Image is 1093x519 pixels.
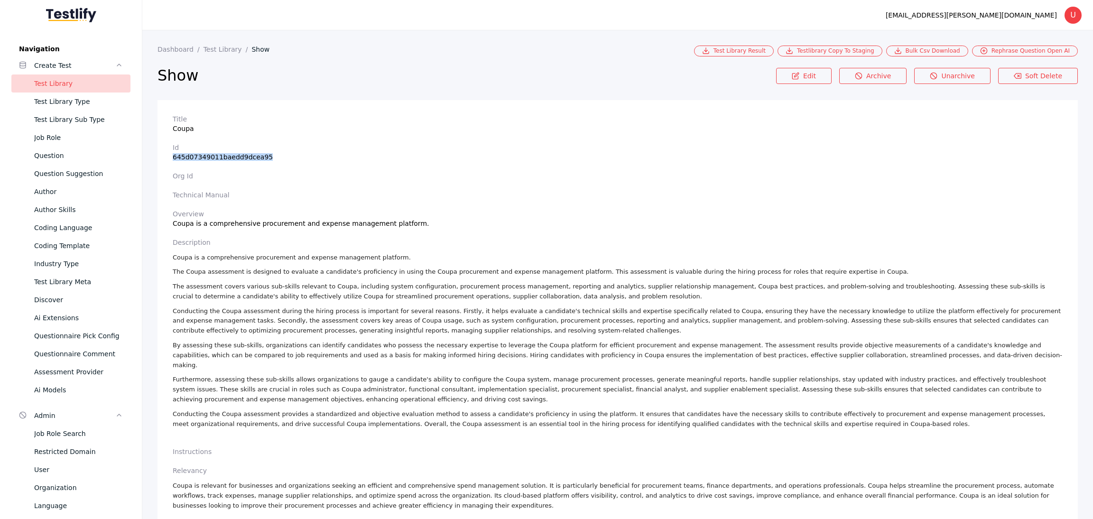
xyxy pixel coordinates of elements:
div: Test Library Meta [34,276,123,287]
div: Test Library Type [34,96,123,107]
a: Questionnaire Comment [11,345,130,363]
a: Coding Template [11,237,130,255]
label: Overview [173,210,1063,218]
div: Questionnaire Comment [34,348,123,360]
div: Questionnaire Pick Config [34,330,123,342]
div: User [34,464,123,475]
p: The Coupa assessment is designed to evaluate a candidate's proficiency in using the Coupa procure... [173,267,1063,277]
div: Ai Extensions [34,312,123,324]
label: Technical Manual [173,191,1063,199]
div: Admin [34,410,115,421]
p: The assessment covers various sub-skills relevant to Coupa, including system configuration, procu... [173,282,1063,302]
a: Author [11,183,130,201]
div: Job Role [34,132,123,143]
a: Ai Models [11,381,130,399]
a: Test Library Meta [11,273,130,291]
a: Unarchive [914,68,991,84]
section: Coupa [173,115,1063,132]
a: Author Skills [11,201,130,219]
div: Question Suggestion [34,168,123,179]
a: User [11,461,130,479]
div: Language [34,500,123,511]
a: Test Library Sub Type [11,111,130,129]
a: Test Library [11,74,130,93]
p: Conducting the Coupa assessment during the hiring process is important for several reasons. First... [173,306,1063,336]
label: relevancy [173,467,1063,474]
label: Id [173,144,1063,151]
div: Assessment Provider [34,366,123,378]
a: Ai Extensions [11,309,130,327]
a: Test Library Type [11,93,130,111]
div: Coding Template [34,240,123,251]
section: Coupa is a comprehensive procurement and expense management platform. [173,210,1063,227]
a: Job Role Search [11,425,130,443]
a: Edit [776,68,832,84]
a: Soft Delete [998,68,1078,84]
div: Test Library Sub Type [34,114,123,125]
div: Author Skills [34,204,123,215]
label: description [173,239,1063,246]
label: Org Id [173,172,1063,180]
a: Coding Language [11,219,130,237]
div: Test Library [34,78,123,89]
div: [EMAIL_ADDRESS][PERSON_NAME][DOMAIN_NAME] [886,9,1057,21]
a: Test Library Result [694,46,774,56]
div: Create Test [34,60,115,71]
div: Industry Type [34,258,123,269]
p: Conducting the Coupa assessment provides a standardized and objective evaluation method to assess... [173,409,1063,429]
div: Question [34,150,123,161]
p: Furthermore, assessing these sub-skills allows organizations to gauge a candidate's ability to co... [173,375,1063,404]
a: Questionnaire Pick Config [11,327,130,345]
div: Author [34,186,123,197]
a: Show [251,46,277,53]
p: By assessing these sub-skills, organizations can identify candidates who possess the necessary ex... [173,341,1063,370]
a: Dashboard [157,46,204,53]
label: Navigation [11,45,130,53]
a: Industry Type [11,255,130,273]
a: Test Library [204,46,252,53]
label: Title [173,115,1063,123]
label: Instructions [173,448,1063,455]
a: Discover [11,291,130,309]
div: Organization [34,482,123,493]
a: Language [11,497,130,515]
h2: Show [157,66,776,85]
a: Rephrase Question Open AI [972,46,1078,56]
div: Job Role Search [34,428,123,439]
div: Restricted Domain [34,446,123,457]
a: Archive [839,68,907,84]
a: Assessment Provider [11,363,130,381]
img: Testlify - Backoffice [46,8,96,22]
a: Organization [11,479,130,497]
div: U [1065,7,1082,24]
a: Restricted Domain [11,443,130,461]
a: Question Suggestion [11,165,130,183]
section: 645d07349011baedd9dcea95 [173,144,1063,161]
p: Coupa is relevant for businesses and organizations seeking an efficient and comprehensive spend m... [173,481,1063,510]
p: Coupa is a comprehensive procurement and expense management platform. [173,253,1063,263]
a: Question [11,147,130,165]
div: Coding Language [34,222,123,233]
a: Job Role [11,129,130,147]
div: Ai Models [34,384,123,396]
div: Discover [34,294,123,306]
a: Bulk Csv Download [886,46,968,56]
a: Testlibrary Copy To Staging [778,46,882,56]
